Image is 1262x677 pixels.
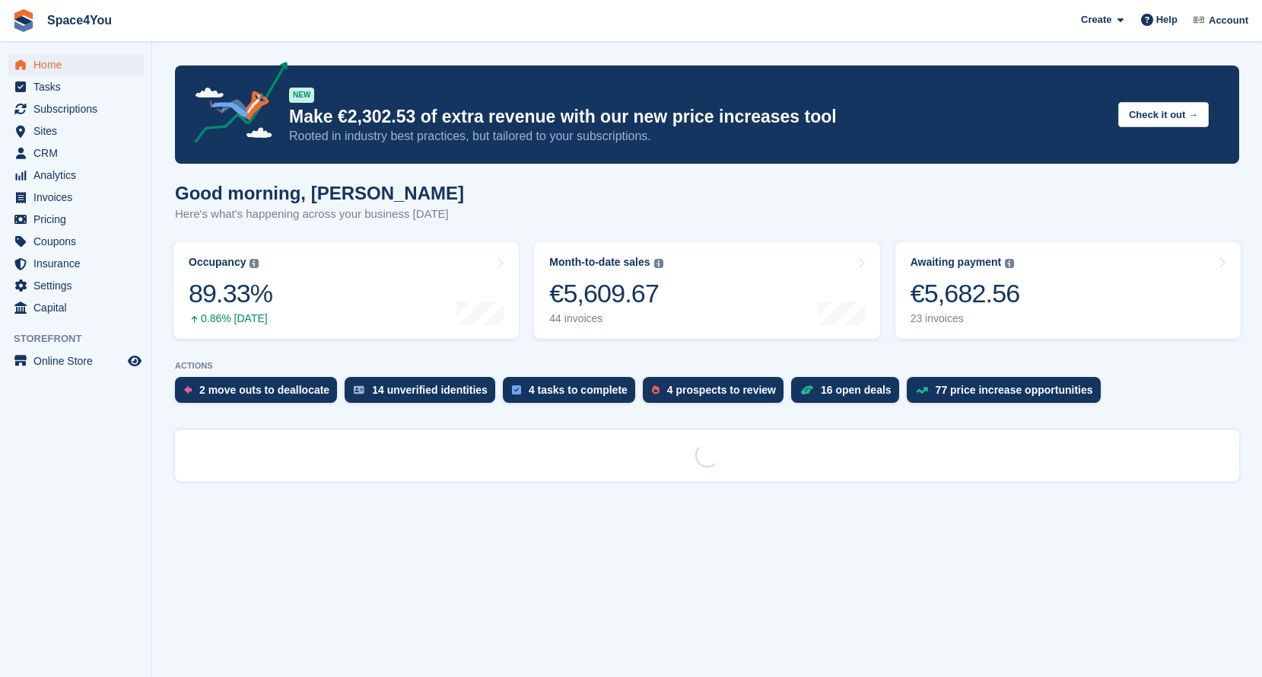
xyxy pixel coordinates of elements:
img: icon-info-grey-7440780725fd019a000dd9b08b2336e03edf1995a4989e88bcd33f0948082b44.svg [1005,259,1014,268]
a: menu [8,209,144,230]
p: Make €2,302.53 of extra revenue with our new price increases tool [289,106,1106,128]
span: Pricing [33,209,125,230]
span: Create [1081,12,1111,27]
img: Finn-Kristof Kausch [1191,12,1206,27]
a: 4 tasks to complete [503,377,643,410]
span: Insurance [33,253,125,274]
a: 77 price increase opportunities [907,377,1108,410]
span: Sites [33,120,125,142]
div: 44 invoices [549,312,663,325]
a: Month-to-date sales €5,609.67 44 invoices [534,242,879,339]
a: menu [8,54,144,75]
a: menu [8,120,144,142]
span: Analytics [33,164,125,186]
span: Home [33,54,125,75]
a: 16 open deals [791,377,907,410]
img: icon-info-grey-7440780725fd019a000dd9b08b2336e03edf1995a4989e88bcd33f0948082b44.svg [654,259,663,268]
div: NEW [289,88,314,103]
div: 16 open deals [821,384,892,396]
div: 77 price increase opportunities [936,384,1093,396]
img: price-adjustments-announcement-icon-8257ccfd72463d97f412b2fc003d46551f7dbcb40ab6d574587a9cd5c0d94... [182,62,288,148]
a: menu [8,76,144,97]
img: icon-info-grey-7440780725fd019a000dd9b08b2336e03edf1995a4989e88bcd33f0948082b44.svg [250,259,259,268]
a: menu [8,142,144,164]
div: Month-to-date sales [549,256,650,269]
img: price_increase_opportunities-93ffe204e8149a01c8c9dc8f82e8f89637d9d84a8eef4429ea346261dce0b2c0.svg [916,387,928,394]
span: Online Store [33,350,125,372]
img: stora-icon-8386f47178a22dfd0bd8f6a31ec36ba5ce8667c1dd55bd0f319d3a0aa187defe.svg [12,9,35,32]
img: deal-1b604bf984904fb50ccaf53a9ad4b4a5d6e5aea283cecdc64d6e3604feb123c2.svg [800,385,813,395]
div: €5,682.56 [911,278,1020,309]
button: Check it out → [1118,102,1209,127]
div: 2 move outs to deallocate [199,384,329,396]
a: menu [8,164,144,186]
img: move_outs_to_deallocate_icon-f764333ba52eb49d3ac5e1228854f67142a1ed5810a6f6cc68b1a99e826820c5.svg [184,385,192,394]
a: menu [8,253,144,274]
img: task-75834270c22a3079a89374b754ae025e5fb1db73e45f91037f5363f120a921f8.svg [512,385,521,394]
a: Preview store [126,352,144,370]
img: prospect-51fa495bee0391a8d652442698ab0144808aea92771e9ea1ae160a38d050c398.svg [652,385,660,394]
h1: Good morning, [PERSON_NAME] [175,183,464,203]
p: Here's what's happening across your business [DATE] [175,206,464,223]
a: menu [8,187,144,208]
p: ACTIONS [175,361,1239,371]
div: Occupancy [189,256,246,269]
span: Settings [33,275,125,296]
p: Rooted in industry best practices, but tailored to your subscriptions. [289,128,1106,145]
div: Awaiting payment [911,256,1002,269]
a: menu [8,98,144,120]
span: Coupons [33,231,125,252]
div: 4 tasks to complete [529,384,628,396]
span: Subscriptions [33,98,125,120]
span: Account [1209,13,1248,28]
span: Storefront [14,331,151,346]
a: Occupancy 89.33% 0.86% [DATE] [173,242,519,339]
div: €5,609.67 [549,278,663,309]
span: Invoices [33,187,125,208]
img: verify_identity-adf6edd0f0f0b5bbfe63781bf79b02c33cf7c696d77639b501bdc392416b5a36.svg [354,385,364,394]
a: 14 unverified identities [345,377,503,410]
a: menu [8,297,144,318]
span: Tasks [33,76,125,97]
a: 4 prospects to review [643,377,791,410]
a: menu [8,275,144,296]
span: Help [1156,12,1178,27]
a: Awaiting payment €5,682.56 23 invoices [895,242,1241,339]
span: CRM [33,142,125,164]
div: 14 unverified identities [372,384,488,396]
div: 89.33% [189,278,272,309]
a: menu [8,231,144,252]
div: 0.86% [DATE] [189,312,272,325]
a: menu [8,350,144,372]
div: 23 invoices [911,312,1020,325]
a: Space4You [41,8,118,33]
div: 4 prospects to review [667,384,776,396]
span: Capital [33,297,125,318]
a: 2 move outs to deallocate [175,377,345,410]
